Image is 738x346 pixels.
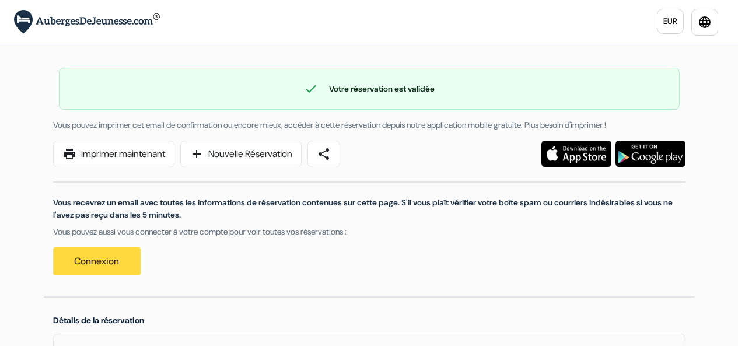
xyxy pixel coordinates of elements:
span: add [190,147,204,161]
img: Téléchargez l'application gratuite [541,141,611,167]
a: addNouvelle Réservation [180,141,302,167]
i: language [698,15,712,29]
img: Téléchargez l'application gratuite [615,141,685,167]
p: Vous pouvez aussi vous connecter à votre compte pour voir toutes vos réservations : [53,226,685,238]
a: EUR [657,9,684,34]
div: Votre réservation est validée [60,82,679,96]
a: language [691,9,718,36]
a: Connexion [53,247,141,275]
a: printImprimer maintenant [53,141,174,167]
p: Vous recevrez un email avec toutes les informations de réservation contenues sur cette page. S'il... [53,197,685,221]
span: share [317,147,331,161]
span: Vous pouvez imprimer cet email de confirmation ou encore mieux, accéder à cette réservation depui... [53,120,606,130]
a: share [307,141,340,167]
span: Détails de la réservation [53,315,144,326]
img: AubergesDeJeunesse.com [14,10,160,34]
span: check [304,82,318,96]
span: print [62,147,76,161]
